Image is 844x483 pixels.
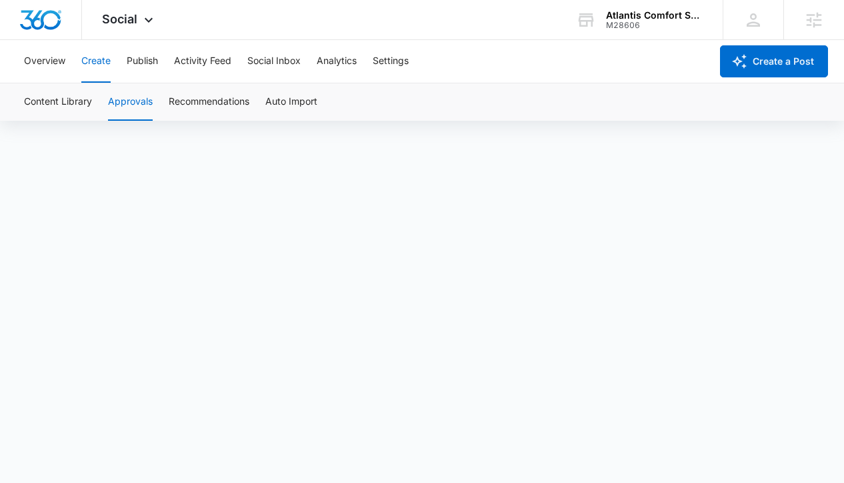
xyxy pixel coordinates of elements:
[247,40,301,83] button: Social Inbox
[265,83,317,121] button: Auto Import
[317,40,357,83] button: Analytics
[127,40,158,83] button: Publish
[169,83,249,121] button: Recommendations
[373,40,409,83] button: Settings
[24,40,65,83] button: Overview
[606,21,703,30] div: account id
[81,40,111,83] button: Create
[24,83,92,121] button: Content Library
[174,40,231,83] button: Activity Feed
[606,10,703,21] div: account name
[108,83,153,121] button: Approvals
[102,12,137,26] span: Social
[720,45,828,77] button: Create a Post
